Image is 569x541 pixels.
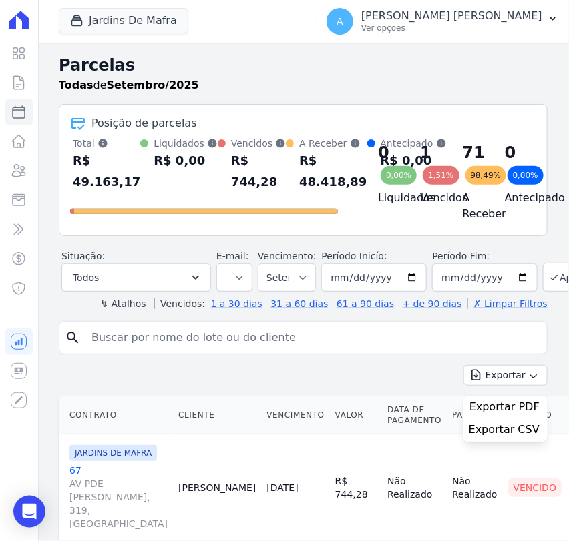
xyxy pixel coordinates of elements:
[508,478,562,497] div: Vencido
[231,150,286,193] div: R$ 744,28
[337,298,394,309] a: 61 a 90 dias
[13,496,45,528] div: Open Intercom Messenger
[381,166,417,185] div: 0,00%
[65,330,81,346] i: search
[508,166,544,185] div: 0,00%
[378,190,399,206] h4: Liquidados
[330,396,382,434] th: Valor
[266,482,298,493] a: [DATE]
[465,166,507,185] div: 98,49%
[69,464,168,530] a: 67AV PDE [PERSON_NAME], 319, [GEOGRAPHIC_DATA]
[423,166,459,185] div: 1,51%
[316,3,569,40] button: A [PERSON_NAME] [PERSON_NAME] Ver opções
[73,269,99,286] span: Todos
[211,298,262,309] a: 1 a 30 dias
[321,251,387,261] label: Período Inicío:
[337,17,343,26] span: A
[505,142,526,163] div: 0
[469,400,540,414] span: Exportar PDF
[299,137,367,150] div: A Receber
[91,115,197,131] div: Posição de parcelas
[100,298,146,309] label: ↯ Atalhos
[467,298,548,309] a: ✗ Limpar Filtros
[107,79,199,91] strong: Setembro/2025
[59,8,188,33] button: Jardins De Mafra
[173,396,261,434] th: Cliente
[69,477,168,530] span: AV PDE [PERSON_NAME], 319, [GEOGRAPHIC_DATA]
[59,396,173,434] th: Contrato
[299,150,367,193] div: R$ 48.418,89
[59,53,548,77] h2: Parcelas
[469,423,542,439] a: Exportar CSV
[59,77,199,93] p: de
[258,251,316,261] label: Vencimento:
[361,23,542,33] p: Ver opções
[83,324,542,351] input: Buscar por nome do lote ou do cliente
[154,137,218,150] div: Liquidados
[463,142,484,163] div: 71
[261,396,329,434] th: Vencimento
[420,142,441,163] div: 1
[154,150,218,171] div: R$ 0,00
[154,298,205,309] label: Vencidos:
[61,251,105,261] label: Situação:
[469,400,542,416] a: Exportar PDF
[59,79,93,91] strong: Todas
[69,445,157,461] span: JARDINS DE MAFRA
[463,365,548,386] button: Exportar
[270,298,328,309] a: 31 a 60 dias
[73,150,140,193] div: R$ 49.163,17
[216,251,249,261] label: E-mail:
[61,263,211,292] button: Todos
[505,190,526,206] h4: Antecipado
[420,190,441,206] h4: Vencidos
[378,142,399,163] div: 0
[73,137,140,150] div: Total
[469,423,540,436] span: Exportar CSV
[361,9,542,23] p: [PERSON_NAME] [PERSON_NAME]
[463,190,484,222] h4: A Receber
[447,396,502,434] th: Pago
[231,137,286,150] div: Vencidos
[382,396,447,434] th: Data de Pagamento
[403,298,462,309] a: + de 90 dias
[432,249,538,263] label: Período Fim:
